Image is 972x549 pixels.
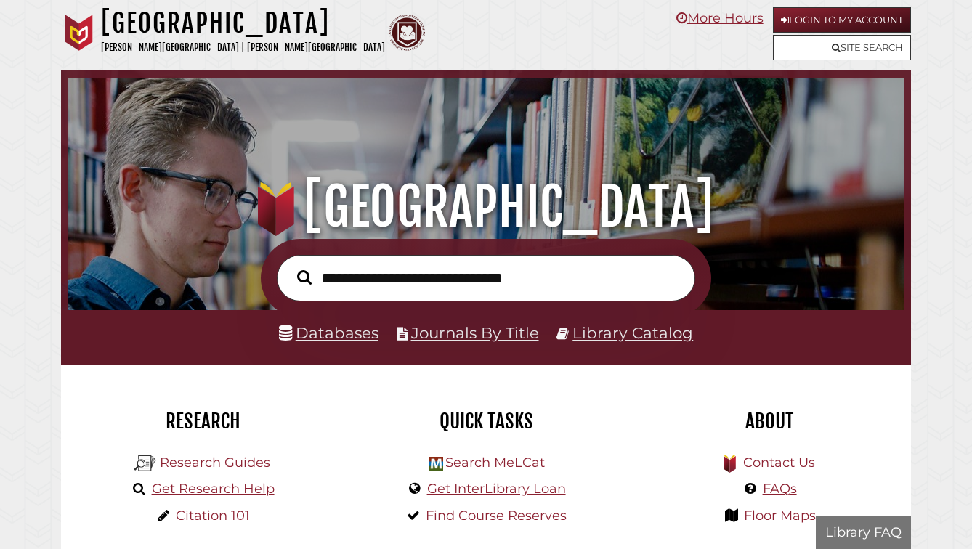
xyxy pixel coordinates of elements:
a: Site Search [773,35,911,60]
a: Library Catalog [572,323,693,342]
i: Search [297,269,312,285]
h1: [GEOGRAPHIC_DATA] [83,175,889,239]
a: Get InterLibrary Loan [427,481,566,497]
img: Hekman Library Logo [429,457,443,471]
h2: Research [72,409,333,434]
img: Calvin Theological Seminary [389,15,425,51]
a: Journals By Title [411,323,539,342]
a: Research Guides [160,455,270,471]
a: Citation 101 [176,508,250,524]
a: More Hours [676,10,764,26]
h2: About [639,409,900,434]
a: Find Course Reserves [426,508,567,524]
a: Get Research Help [152,481,275,497]
img: Calvin University [61,15,97,51]
a: Login to My Account [773,7,911,33]
h2: Quick Tasks [355,409,617,434]
a: Contact Us [743,455,815,471]
p: [PERSON_NAME][GEOGRAPHIC_DATA] | [PERSON_NAME][GEOGRAPHIC_DATA] [101,39,385,56]
a: Floor Maps [744,508,816,524]
h1: [GEOGRAPHIC_DATA] [101,7,385,39]
a: Databases [279,323,378,342]
img: Hekman Library Logo [134,452,156,474]
button: Search [290,266,319,288]
a: FAQs [763,481,797,497]
a: Search MeLCat [445,455,545,471]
